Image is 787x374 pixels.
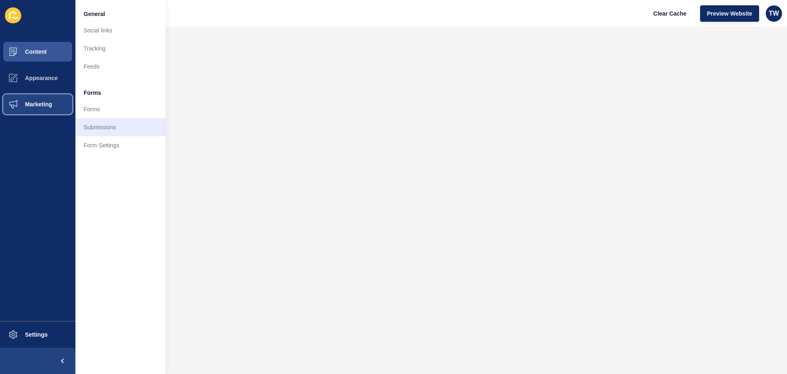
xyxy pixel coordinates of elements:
button: Clear Cache [646,5,694,22]
a: Forms [75,100,166,118]
span: Preview Website [707,9,752,18]
span: TW [769,9,779,18]
span: Forms [84,89,101,97]
span: Clear Cache [653,9,687,18]
span: General [84,10,105,18]
a: Form Settings [75,136,166,154]
a: Feeds [75,57,166,76]
button: Preview Website [700,5,759,22]
a: Submissions [75,118,166,136]
a: Social links [75,21,166,39]
a: Tracking [75,39,166,57]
